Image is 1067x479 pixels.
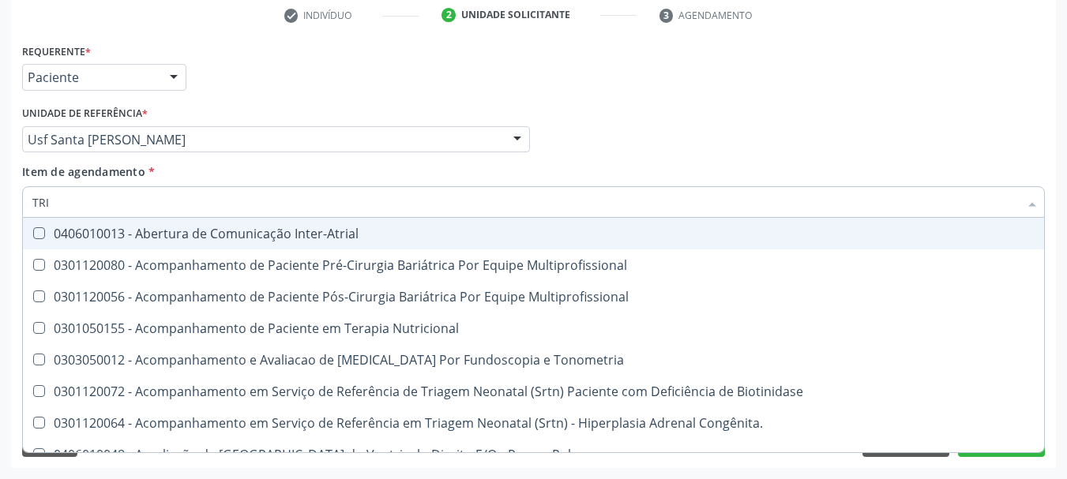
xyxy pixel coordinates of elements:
span: Usf Santa [PERSON_NAME] [28,132,498,148]
span: Paciente [28,69,154,85]
div: 2 [441,8,456,22]
input: Buscar por procedimentos [32,186,1019,218]
label: Requerente [22,39,91,64]
label: Unidade de referência [22,102,148,126]
div: Unidade solicitante [461,8,570,22]
span: Item de agendamento [22,164,145,179]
